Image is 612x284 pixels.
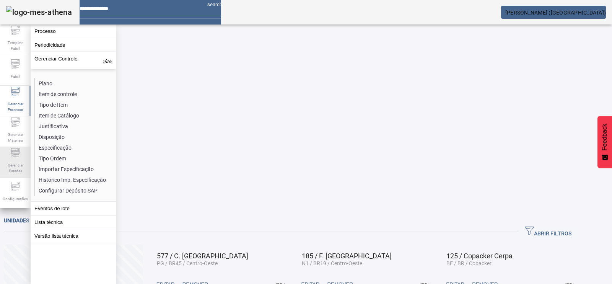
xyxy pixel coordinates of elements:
[4,160,27,176] span: Gerenciar Paradas
[35,110,116,121] li: Item de Catálogo
[4,129,27,145] span: Gerenciar Materiais
[6,6,72,18] img: logo-mes-athena
[446,260,492,266] span: BE / BR / Copacker
[31,24,116,38] button: Processo
[35,185,116,196] li: Configurar Depósito SAP
[35,89,116,100] li: Item de controle
[103,56,112,65] mat-icon: keyboard_arrow_up
[31,52,116,69] button: Gerenciar Controle
[31,202,116,215] button: Eventos de lote
[519,225,578,239] button: ABRIR FILTROS
[302,252,392,260] span: 185 / F. [GEOGRAPHIC_DATA]
[601,124,608,150] span: Feedback
[0,194,30,204] span: Configurações
[35,175,116,185] li: Histórico Imp. Especificação
[4,38,27,54] span: Template Fabril
[31,38,116,52] button: Periodicidade
[302,260,362,266] span: N1 / BR19 / Centro-Oeste
[505,10,606,16] span: [PERSON_NAME] ([GEOGRAPHIC_DATA])
[31,229,116,243] button: Versão lista técnica
[157,260,218,266] span: PG / BR45 / Centro-Oeste
[4,99,27,115] span: Gerenciar Processo
[35,164,116,175] li: Importar Especificação
[35,121,116,132] li: Justificativa
[35,142,116,153] li: Especificação
[4,217,29,224] span: Unidades
[35,153,116,164] li: Tipo Ordem
[35,78,116,89] li: Plano
[35,132,116,142] li: Disposição
[446,252,513,260] span: 125 / Copacker Cerpa
[597,116,612,168] button: Feedback - Mostrar pesquisa
[525,226,571,238] span: ABRIR FILTROS
[157,252,248,260] span: 577 / C. [GEOGRAPHIC_DATA]
[35,100,116,110] li: Tipo de Item
[31,215,116,229] button: Lista técnica
[8,71,22,82] span: Fabril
